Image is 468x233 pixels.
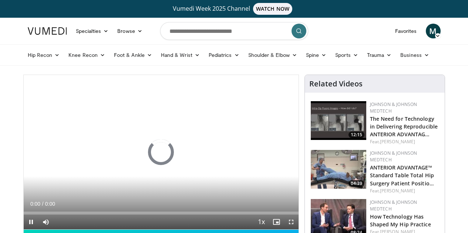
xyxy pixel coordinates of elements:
[244,48,302,62] a: Shoulder & Elbow
[391,24,421,38] a: Favorites
[370,164,434,186] a: ANTERIOR ADVANTAGE™ Standard Table Total Hip Surgery Patient Positio…
[269,215,284,229] button: Enable picture-in-picture mode
[331,48,363,62] a: Sports
[28,27,67,35] img: VuMedi Logo
[370,101,417,114] a: Johnson & Johnson MedTech
[113,24,147,38] a: Browse
[45,201,55,207] span: 0:00
[110,48,156,62] a: Foot & Ankle
[309,79,363,88] h4: Related Videos
[370,188,439,194] div: Feat.
[24,215,38,229] button: Pause
[349,131,364,138] span: 12:15
[156,48,204,62] a: Hand & Wrist
[71,24,113,38] a: Specialties
[311,101,366,140] img: 8c6faf1e-8306-450e-bfa8-1ed7e3dc016a.150x105_q85_crop-smart_upscale.jpg
[311,150,366,189] img: 4e94e8c7-d2b4-49e8-8fba-e1a366c14ccc.150x105_q85_crop-smart_upscale.jpg
[42,201,44,207] span: /
[426,24,441,38] a: M
[380,138,415,145] a: [PERSON_NAME]
[370,150,417,163] a: Johnson & Johnson MedTech
[24,75,299,230] video-js: Video Player
[302,48,331,62] a: Spine
[160,22,308,40] input: Search topics, interventions
[380,188,415,194] a: [PERSON_NAME]
[38,215,53,229] button: Mute
[253,3,292,15] span: WATCH NOW
[254,215,269,229] button: Playback Rate
[370,115,438,138] a: The Need for Technology in Delivering Reproducible ANTERIOR ADVANTAG…
[204,48,244,62] a: Pediatrics
[64,48,110,62] a: Knee Recon
[396,48,434,62] a: Business
[24,212,299,215] div: Progress Bar
[370,213,431,228] a: How Technology Has Shaped My Hip Practice
[30,201,40,207] span: 0:00
[23,48,64,62] a: Hip Recon
[311,150,366,189] a: 04:39
[363,48,396,62] a: Trauma
[29,3,440,15] a: Vumedi Week 2025 ChannelWATCH NOW
[311,101,366,140] a: 12:15
[284,215,299,229] button: Fullscreen
[370,138,439,145] div: Feat.
[349,180,364,187] span: 04:39
[370,199,417,212] a: Johnson & Johnson MedTech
